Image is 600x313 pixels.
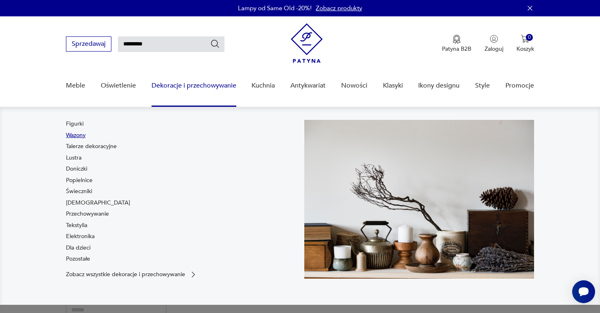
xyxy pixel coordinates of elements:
[316,4,362,12] a: Zobacz produkty
[383,70,403,101] a: Klasyki
[453,35,461,44] img: Ikona medalu
[526,34,533,41] div: 0
[341,70,367,101] a: Nowości
[66,272,185,277] p: Zobacz wszystkie dekoracje i przechowywanie
[485,35,503,53] button: Zaloguj
[418,70,460,101] a: Ikony designu
[290,70,326,101] a: Antykwariat
[291,23,323,63] img: Patyna - sklep z meblami i dekoracjami vintage
[66,36,111,52] button: Sprzedawaj
[485,45,503,53] p: Zaloguj
[475,70,490,101] a: Style
[66,255,90,263] a: Pozostałe
[66,42,111,47] a: Sprzedawaj
[442,35,471,53] a: Ikona medaluPatyna B2B
[152,70,236,101] a: Dekoracje i przechowywanie
[66,142,117,151] a: Talerze dekoracyjne
[66,270,197,279] a: Zobacz wszystkie dekoracje i przechowywanie
[66,165,87,173] a: Doniczki
[66,187,92,196] a: Świeczniki
[516,35,534,53] button: 0Koszyk
[490,35,498,43] img: Ikonka użytkownika
[66,70,85,101] a: Meble
[66,221,87,230] a: Tekstylia
[251,70,275,101] a: Kuchnia
[66,232,95,241] a: Elektronika
[521,35,529,43] img: Ikona koszyka
[505,70,534,101] a: Promocje
[516,45,534,53] p: Koszyk
[66,199,130,207] a: [DEMOGRAPHIC_DATA]
[572,280,595,303] iframe: Smartsupp widget button
[442,45,471,53] p: Patyna B2B
[210,39,220,49] button: Szukaj
[66,210,109,218] a: Przechowywanie
[238,4,312,12] p: Lampy od Same Old -20%!
[101,70,136,101] a: Oświetlenie
[66,120,84,128] a: Figurki
[442,35,471,53] button: Patyna B2B
[66,131,86,140] a: Wazony
[66,176,93,185] a: Popielnice
[304,120,534,279] img: cfa44e985ea346226f89ee8969f25989.jpg
[66,154,82,162] a: Lustra
[66,244,91,252] a: Dla dzieci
